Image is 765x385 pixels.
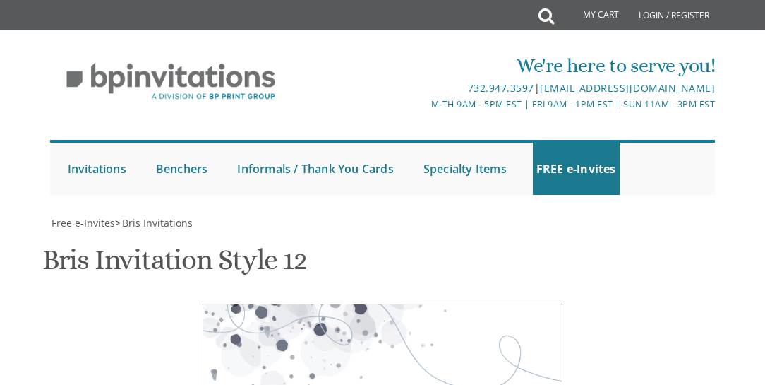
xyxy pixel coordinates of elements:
[152,143,212,195] a: Benchers
[533,143,620,195] a: FREE e-Invites
[42,244,307,286] h1: Bris Invitation Style 12
[122,216,193,230] span: Bris Invitations
[553,1,629,30] a: My Cart
[272,97,716,112] div: M-Th 9am - 5pm EST | Fri 9am - 1pm EST | Sun 11am - 3pm EST
[64,143,130,195] a: Invitations
[540,81,715,95] a: [EMAIL_ADDRESS][DOMAIN_NAME]
[115,216,193,230] span: >
[468,81,534,95] a: 732.947.3597
[272,80,716,97] div: |
[234,143,397,195] a: Informals / Thank You Cards
[52,216,115,230] span: Free e-Invites
[272,52,716,80] div: We're here to serve you!
[50,52,292,111] img: BP Invitation Loft
[420,143,510,195] a: Specialty Items
[121,216,193,230] a: Bris Invitations
[50,216,115,230] a: Free e-Invites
